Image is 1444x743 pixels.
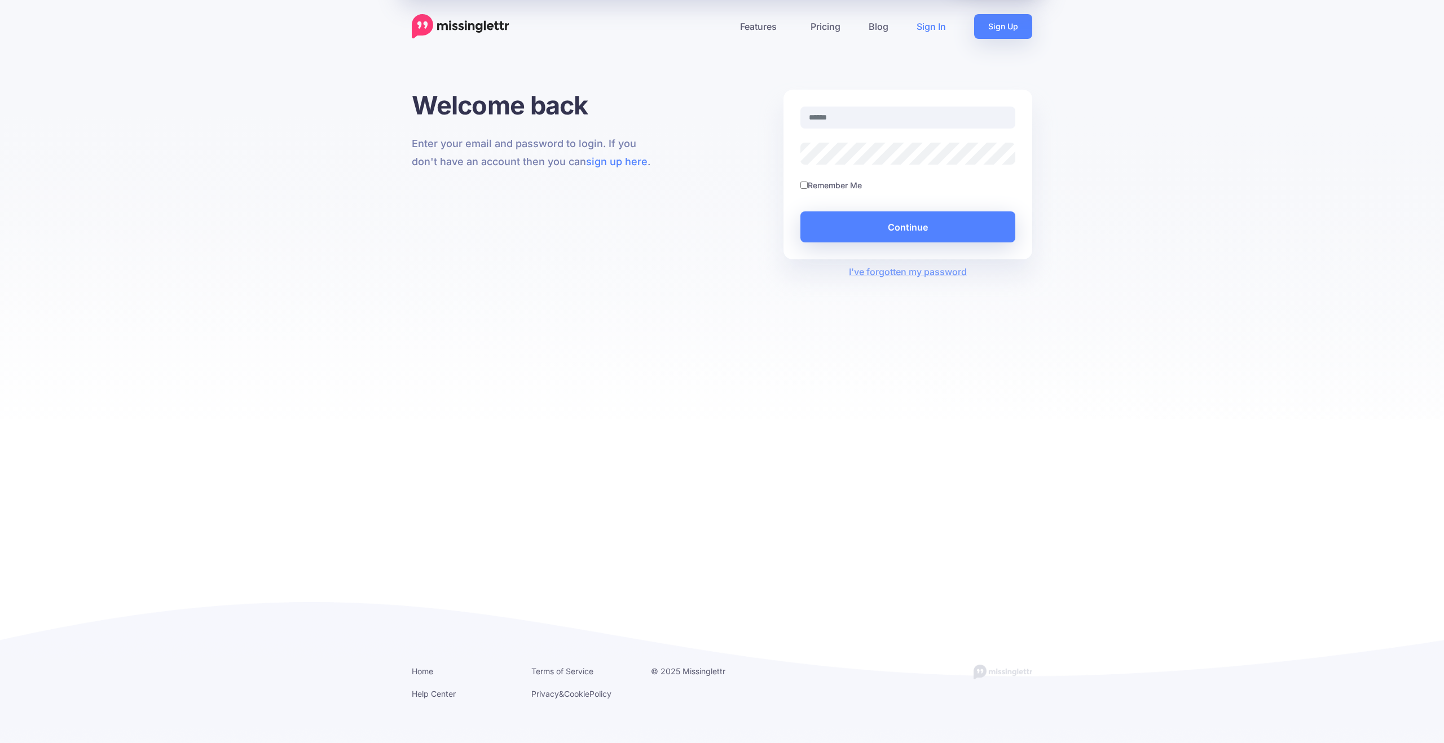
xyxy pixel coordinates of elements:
[902,14,960,39] a: Sign In
[531,687,634,701] li: & Policy
[651,664,754,678] li: © 2025 Missinglettr
[855,14,902,39] a: Blog
[412,90,661,121] h1: Welcome back
[586,156,648,167] a: sign up here
[849,266,967,277] a: I've forgotten my password
[531,666,593,676] a: Terms of Service
[564,689,589,698] a: Cookie
[808,179,862,192] label: Remember Me
[412,666,433,676] a: Home
[412,135,661,171] p: Enter your email and password to login. If you don't have an account then you can .
[796,14,855,39] a: Pricing
[800,211,1015,242] button: Continue
[531,689,559,698] a: Privacy
[726,14,796,39] a: Features
[412,689,456,698] a: Help Center
[974,14,1032,39] a: Sign Up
